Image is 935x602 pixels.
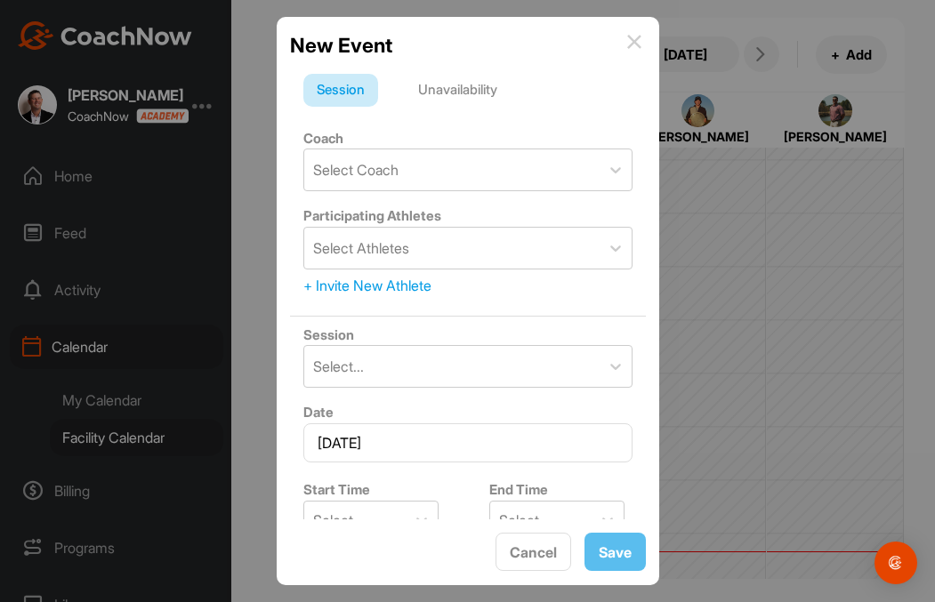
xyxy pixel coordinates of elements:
[627,35,641,49] img: info
[303,423,633,462] input: Select Date
[405,74,511,108] div: Unavailability
[313,237,409,259] div: Select Athletes
[875,542,917,584] div: Open Intercom Messenger
[290,30,392,60] h2: New Event
[584,533,646,571] button: Save
[313,159,399,181] div: Select Coach
[303,404,334,421] label: Date
[303,207,441,224] label: Participating Athletes
[489,481,548,498] label: End Time
[303,481,370,498] label: Start Time
[499,510,539,531] div: Select
[303,130,343,147] label: Coach
[313,510,353,531] div: Select
[313,356,364,377] div: Select...
[303,275,633,296] div: + Invite New Athlete
[496,533,571,571] button: Cancel
[303,74,378,108] div: Session
[303,326,354,343] label: Session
